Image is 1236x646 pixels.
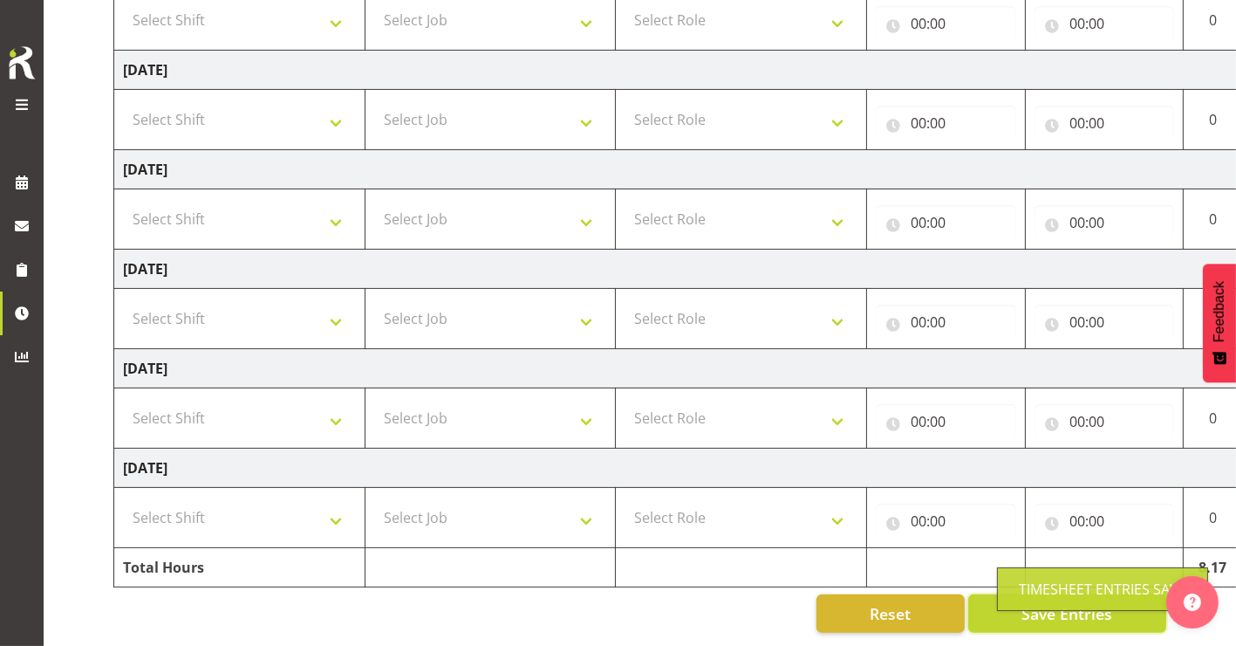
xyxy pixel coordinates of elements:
td: Total Hours [114,548,365,588]
img: help-xxl-2.png [1184,594,1201,611]
button: Save Entries [968,594,1166,633]
input: Click to select... [876,106,1016,141]
input: Click to select... [876,205,1016,240]
input: Click to select... [876,404,1016,439]
div: Timesheet Entries Save [1019,579,1186,600]
span: Save Entries [1021,602,1112,625]
button: Reset [816,594,965,633]
input: Click to select... [1035,106,1175,141]
input: Click to select... [1035,404,1175,439]
span: Feedback [1212,281,1227,342]
span: Reset [870,602,911,625]
input: Click to select... [876,6,1016,41]
img: Rosterit icon logo [4,44,39,82]
input: Click to select... [1035,305,1175,340]
button: Feedback - Show survey [1203,264,1236,382]
input: Click to select... [876,504,1016,539]
input: Click to select... [1035,205,1175,240]
input: Click to select... [1035,504,1175,539]
input: Click to select... [876,305,1016,340]
input: Click to select... [1035,6,1175,41]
